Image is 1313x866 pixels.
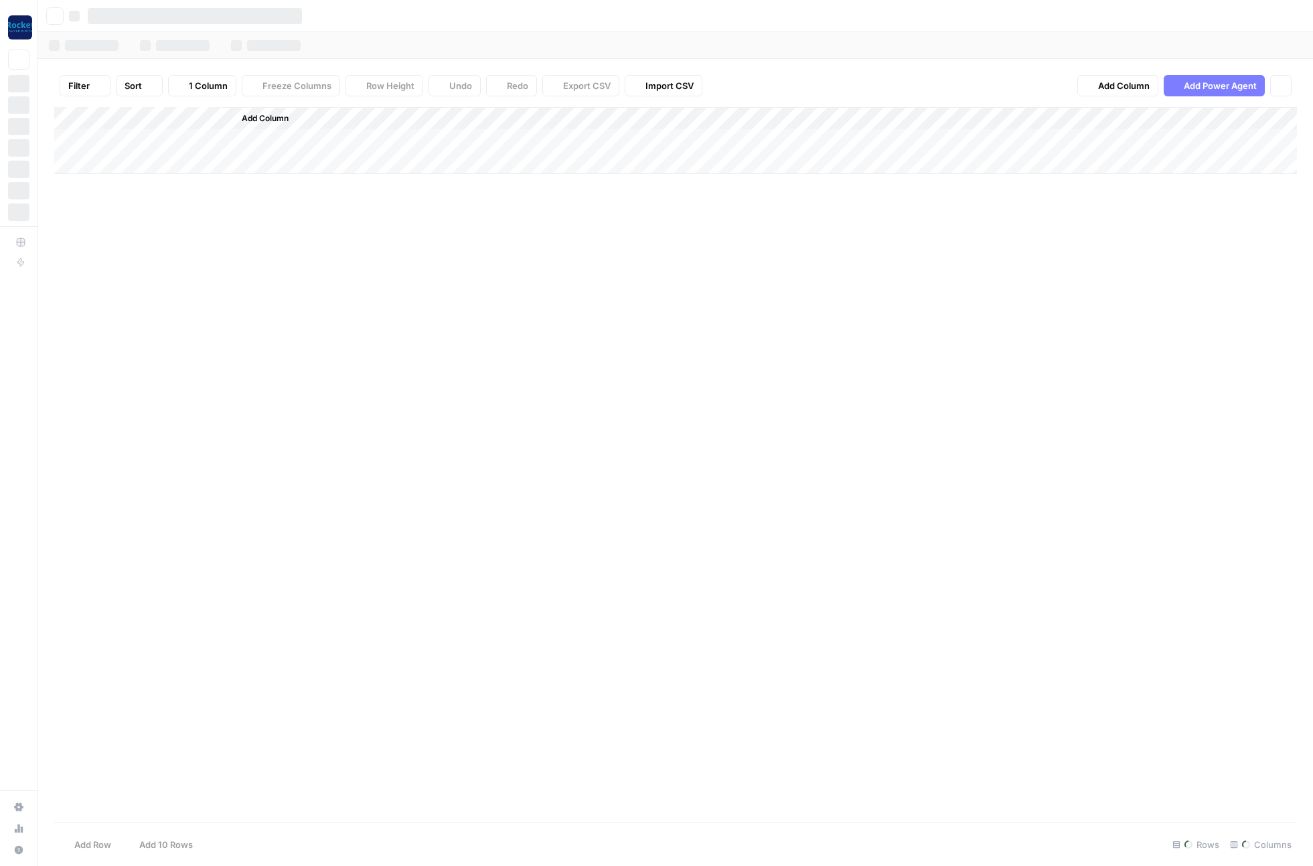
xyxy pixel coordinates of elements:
[486,75,537,96] button: Redo
[645,79,694,92] span: Import CSV
[189,79,228,92] span: 1 Column
[119,834,201,855] button: Add 10 Rows
[8,15,32,39] img: Rocket Pilots Logo
[449,79,472,92] span: Undo
[125,79,142,92] span: Sort
[366,79,414,92] span: Row Height
[563,79,611,92] span: Export CSV
[139,838,193,851] span: Add 10 Rows
[60,75,110,96] button: Filter
[542,75,619,96] button: Export CSV
[224,110,294,127] button: Add Column
[242,75,340,96] button: Freeze Columns
[8,11,29,44] button: Workspace: Rocket Pilots
[8,818,29,839] a: Usage
[507,79,528,92] span: Redo
[168,75,236,96] button: 1 Column
[74,838,111,851] span: Add Row
[8,839,29,861] button: Help + Support
[1164,75,1265,96] button: Add Power Agent
[1098,79,1150,92] span: Add Column
[1167,834,1225,855] div: Rows
[1077,75,1158,96] button: Add Column
[262,79,331,92] span: Freeze Columns
[429,75,481,96] button: Undo
[68,79,90,92] span: Filter
[1184,79,1257,92] span: Add Power Agent
[8,796,29,818] a: Settings
[625,75,702,96] button: Import CSV
[345,75,423,96] button: Row Height
[116,75,163,96] button: Sort
[242,112,289,124] span: Add Column
[1225,834,1297,855] div: Columns
[54,834,119,855] button: Add Row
